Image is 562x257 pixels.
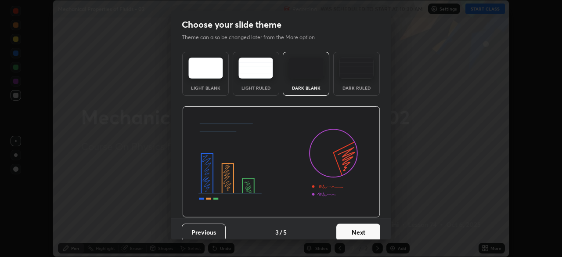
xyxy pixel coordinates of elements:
h4: / [280,228,282,237]
div: Light Ruled [238,86,274,90]
button: Next [336,224,380,241]
img: lightRuledTheme.5fabf969.svg [238,58,273,79]
h4: 5 [283,228,287,237]
div: Dark Blank [288,86,324,90]
p: Theme can also be changed later from the More option [182,33,324,41]
img: darkTheme.f0cc69e5.svg [289,58,324,79]
img: darkThemeBanner.d06ce4a2.svg [182,106,380,218]
div: Dark Ruled [339,86,374,90]
h4: 3 [275,228,279,237]
img: lightTheme.e5ed3b09.svg [188,58,223,79]
img: darkRuledTheme.de295e13.svg [339,58,374,79]
h2: Choose your slide theme [182,19,281,30]
div: Light Blank [188,86,223,90]
button: Previous [182,224,226,241]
